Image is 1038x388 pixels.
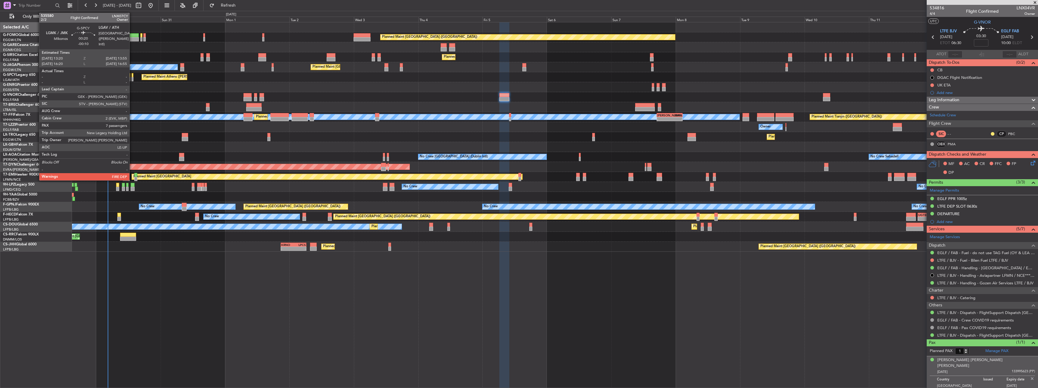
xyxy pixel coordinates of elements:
div: Planned Maint Dusseldorf [769,132,808,141]
div: Sat 30 [96,17,161,22]
span: ATOT [936,51,946,57]
span: Services [929,226,945,233]
a: G-FOMOGlobal 6000 [3,33,39,37]
a: PBC [1008,131,1022,137]
input: Trip Number [18,1,53,10]
span: Permits [929,179,943,186]
span: LTFE BJV [940,28,957,34]
a: LGAV/ATH [3,78,19,82]
a: EGLF/FAB [3,98,19,102]
div: SIC [936,131,946,137]
a: LFPB/LBG [3,247,19,252]
div: Sun 31 [161,17,225,22]
a: VHHH/HKG [3,118,21,122]
div: KRNO [281,243,294,247]
a: [PERSON_NAME]/QSA [3,157,39,162]
span: G-SIRS [3,53,15,57]
a: G-JAGAPhenom 300 [3,63,38,67]
span: 9H-YAA [3,193,17,196]
div: No Crew [919,182,932,191]
a: LFMD/CEQ [3,187,21,192]
span: G-VNOR [974,19,991,25]
div: - [293,247,306,251]
span: F-HECD [3,213,16,216]
div: [PERSON_NAME] [657,113,670,117]
div: No Crew [141,202,155,211]
span: Flight Crew [929,120,951,127]
a: 9H-LPZLegacy 500 [3,183,34,186]
div: Mon 8 [676,17,740,22]
span: (5/7) [1016,226,1025,232]
div: Planned Maint [GEOGRAPHIC_DATA] [133,172,191,181]
div: UK ETA [937,82,951,88]
a: EGGW/LTN [3,68,21,72]
span: FFC [995,161,1002,167]
p: Expiry date [1007,377,1030,383]
span: [DATE] - [DATE] [103,3,131,8]
a: LFPB/LBG [3,207,19,212]
button: Refresh [207,1,243,10]
a: G-VNORChallenger 650 [3,93,44,97]
span: G-ENRG [3,83,17,87]
a: FCBB/BZV [3,197,19,202]
a: LFMN/NCE [3,177,21,182]
a: F-GPNJFalcon 900EX [3,203,39,206]
a: CS-JHHGlobal 6000 [3,243,37,246]
span: Others [929,302,942,309]
a: LTFE / BJV - Handling - Gozen Air Services LTFE / BJV [937,280,1033,286]
p: Issued [983,377,1007,383]
span: Charter [929,287,943,294]
div: Wed 3 [354,17,418,22]
span: (1/1) [1016,339,1025,345]
a: CS-DOUGlobal 6500 [3,223,38,226]
a: EGLF / FAB - Handling - [GEOGRAPHIC_DATA] / EGLF / FAB [937,265,1035,270]
div: No Crew [205,212,219,221]
div: Thu 4 [418,17,483,22]
span: EGLF FAB [1001,28,1019,34]
a: T7-FFIFalcon 7X [3,113,30,117]
span: Crew [929,104,939,111]
a: LX-TROLegacy 650 [3,133,35,137]
a: LX-GBHFalcon 7X [3,143,33,147]
a: EGSS/STN [3,88,19,92]
span: 9H-LPZ [3,183,15,186]
span: Only With Activity [16,15,64,19]
span: (0/2) [1016,59,1025,66]
div: No Crew [913,202,927,211]
div: Sat 6 [547,17,611,22]
div: Tue 9 [740,17,805,22]
div: [PERSON_NAME] [PERSON_NAME] [PERSON_NAME] [937,357,1035,369]
div: Add new [937,90,1035,95]
span: 534816 [930,5,944,11]
span: 133995623 (PP) [1012,369,1035,374]
span: [DATE] [1001,34,1014,40]
span: G-GARE [3,43,17,47]
span: T7-FFI [3,113,14,117]
div: Planned Maint Athens ([PERSON_NAME] Intl) [143,73,213,82]
div: Planned Maint [GEOGRAPHIC_DATA] ([GEOGRAPHIC_DATA] Intl) [256,112,357,121]
span: 06:30 [951,40,961,46]
span: MF [948,161,954,167]
div: Planned Maint [GEOGRAPHIC_DATA] ([GEOGRAPHIC_DATA]) [693,222,788,231]
span: T7-EMI [3,173,15,176]
a: DNMM/LOS [3,237,22,242]
a: PMA [948,141,961,147]
a: Manage Permits [930,188,959,194]
a: LTBA/ISL [3,108,17,112]
div: - [657,117,670,121]
a: LTFE / BJV - Fuel - Bilen Fuel LTFE / BJV [937,258,1008,263]
img: close [1030,376,1035,381]
span: Owner [1017,11,1035,16]
div: DEPARTURE [937,211,960,216]
a: EGLF / FAB - Pax COVID19 requirements [937,325,1011,330]
div: Tue 2 [289,17,354,22]
a: EGLF/FAB [3,128,19,132]
div: Flight Confirmed [966,8,999,15]
button: Only With Activity [7,12,66,21]
span: [DATE] [937,370,948,374]
a: EGLF / FAB - Fuel - do not use TAG Fuel (OY & LEA only) EGLF / FAB [937,250,1035,255]
div: ZBAA [670,113,682,117]
span: Refresh [216,3,241,8]
a: G-SPCYLegacy 650 [3,73,35,77]
a: Schedule Crew [930,112,956,118]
